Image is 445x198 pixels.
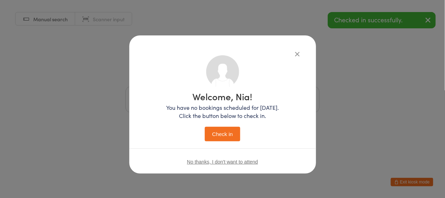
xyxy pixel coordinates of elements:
[166,92,279,101] h1: Welcome, Nia!
[205,127,240,141] button: Check in
[166,103,279,120] p: You have no bookings scheduled for [DATE]. Click the button below to check in.
[206,55,239,88] img: no_photo.png
[187,159,258,165] button: No thanks, I don't want to attend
